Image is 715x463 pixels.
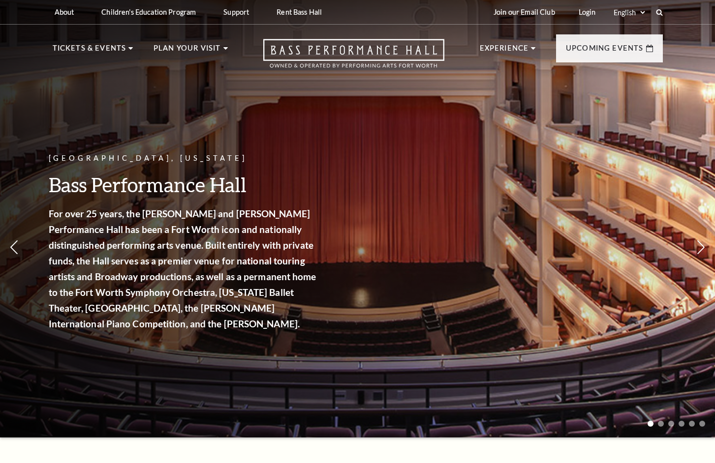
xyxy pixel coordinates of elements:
p: Rent Bass Hall [277,8,322,16]
p: Children's Education Program [101,8,196,16]
p: Plan Your Visit [154,42,221,60]
p: Support [223,8,249,16]
strong: For over 25 years, the [PERSON_NAME] and [PERSON_NAME] Performance Hall has been a Fort Worth ico... [49,208,316,329]
h3: Bass Performance Hall [49,172,319,197]
p: Experience [480,42,529,60]
p: Upcoming Events [566,42,644,60]
p: Tickets & Events [53,42,126,60]
p: [GEOGRAPHIC_DATA], [US_STATE] [49,152,319,165]
p: About [55,8,74,16]
select: Select: [612,8,647,17]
